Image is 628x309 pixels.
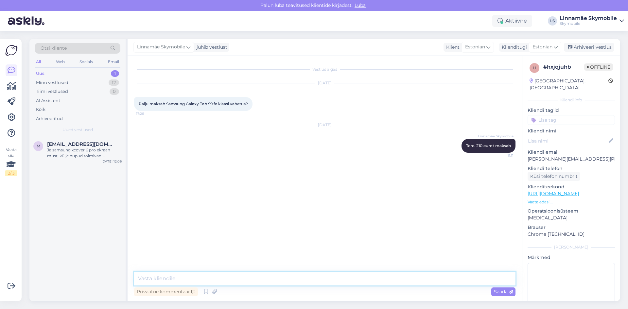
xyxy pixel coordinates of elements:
div: Kõik [36,106,45,113]
div: 12 [109,79,119,86]
div: Vaata siia [5,147,17,176]
p: Operatsioonisüsteem [528,208,615,215]
a: Linnamäe SkymobileSkymobile [560,16,624,26]
div: Skymobile [560,21,617,26]
div: Tiimi vestlused [36,88,68,95]
div: Klienditugi [499,44,527,51]
p: Klienditeekond [528,183,615,190]
span: Uued vestlused [62,127,93,133]
div: [DATE] [134,80,515,86]
div: Vestlus algas [134,66,515,72]
div: # hxjqjuhb [543,63,584,71]
div: AI Assistent [36,97,60,104]
span: 11:11 [489,153,514,158]
span: Luba [353,2,368,8]
div: Küsi telefoninumbrit [528,172,580,181]
input: Lisa nimi [528,137,607,145]
span: Linnamäe Skymobile [137,43,185,51]
div: Uus [36,70,44,77]
span: Otsi kliente [41,45,67,52]
div: 0 [110,88,119,95]
div: [PERSON_NAME] [528,244,615,250]
p: Vaata edasi ... [528,199,615,205]
div: Linnamäe Skymobile [560,16,617,21]
div: Aktiivne [492,15,532,27]
a: [URL][DOMAIN_NAME] [528,191,579,197]
div: Privaatne kommentaar [134,287,198,296]
div: [DATE] [134,122,515,128]
p: Kliendi email [528,149,615,156]
div: Ja samsung xcover 6 pro ekraan must, külje nupud toimivad. [PERSON_NAME] vahetus ei aidanud. Kas ... [47,147,122,159]
p: [MEDICAL_DATA] [528,215,615,221]
p: Kliendi tag'id [528,107,615,114]
span: Estonian [465,43,485,51]
div: Email [107,58,120,66]
div: Socials [78,58,94,66]
div: Arhiveeri vestlus [564,43,614,52]
p: Märkmed [528,254,615,261]
div: Kliendi info [528,97,615,103]
span: Palju maksab Samsung Galaxy Tab S9 fe klaasi vahetus? [139,101,248,106]
div: 2 / 3 [5,170,17,176]
img: Askly Logo [5,44,18,57]
div: juhib vestlust [194,44,227,51]
div: Web [55,58,66,66]
span: m [37,144,40,148]
p: [PERSON_NAME][EMAIL_ADDRESS][PERSON_NAME][DOMAIN_NAME] [528,156,615,163]
p: Chrome [TECHNICAL_ID] [528,231,615,238]
span: h [533,65,536,70]
p: Kliendi nimi [528,128,615,134]
div: All [35,58,42,66]
div: Arhiveeritud [36,115,63,122]
span: Tere. 210 eurot maksab [466,143,511,148]
p: Brauser [528,224,615,231]
div: 1 [111,70,119,77]
p: Kliendi telefon [528,165,615,172]
div: Minu vestlused [36,79,68,86]
div: [GEOGRAPHIC_DATA], [GEOGRAPHIC_DATA] [530,77,608,91]
span: Offline [584,63,613,71]
span: mimmupauka@gmail.com [47,141,115,147]
div: Klient [444,44,460,51]
span: Estonian [532,43,552,51]
div: LS [548,16,557,26]
span: 17:26 [136,111,161,116]
input: Lisa tag [528,115,615,125]
span: Saada [494,289,513,295]
div: [DATE] 12:06 [101,159,122,164]
span: Linnamäe Skymobile [478,134,514,139]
